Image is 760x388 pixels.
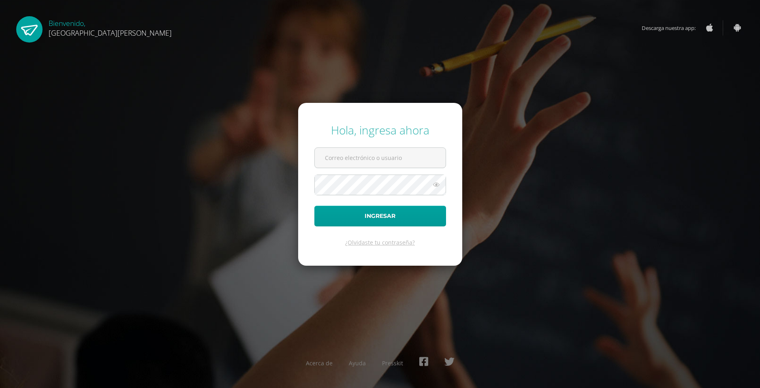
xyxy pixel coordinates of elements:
a: Acerca de [306,359,333,367]
div: Hola, ingresa ahora [314,122,446,138]
input: Correo electrónico o usuario [315,148,446,168]
span: Descarga nuestra app: [642,20,704,36]
a: ¿Olvidaste tu contraseña? [345,239,415,246]
div: Bienvenido, [49,16,172,38]
button: Ingresar [314,206,446,226]
a: Ayuda [349,359,366,367]
a: Presskit [382,359,403,367]
span: [GEOGRAPHIC_DATA][PERSON_NAME] [49,28,172,38]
